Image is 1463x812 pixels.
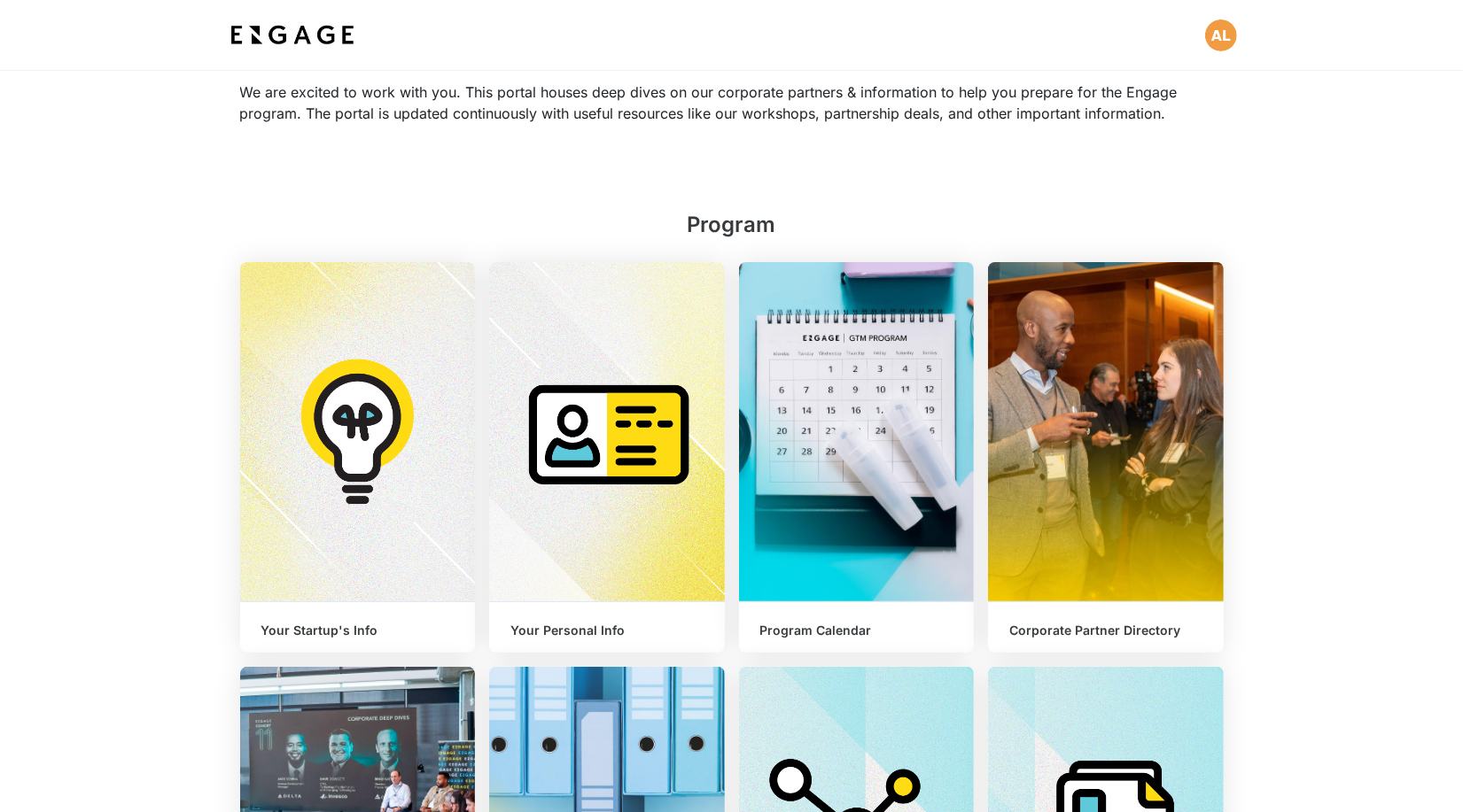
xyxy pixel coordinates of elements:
h6: Program Calendar [760,623,953,638]
img: Profile picture of Andrew Levy [1205,19,1237,51]
button: Open profile menu [1205,19,1237,51]
h6: Corporate Partner Directory [1009,623,1202,638]
img: bdf1fb74-1727-4ba0-a5bd-bc74ae9fc70b.jpeg [227,19,358,51]
h2: Program [240,209,1224,248]
h6: Your Personal Info [510,623,704,638]
p: We are excited to work with you. This portal houses deep dives on our corporate partners & inform... [240,81,1224,124]
h6: Your Startup's Info [261,623,455,638]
